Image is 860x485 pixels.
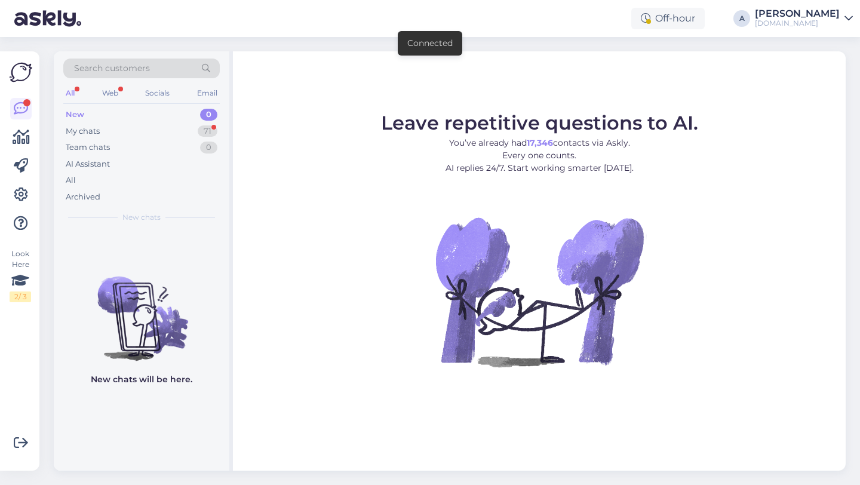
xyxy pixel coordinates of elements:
[66,191,100,203] div: Archived
[381,137,698,174] p: You’ve already had contacts via Askly. Every one counts. AI replies 24/7. Start working smarter [...
[54,255,229,363] img: No chats
[100,85,121,101] div: Web
[10,291,31,302] div: 2 / 3
[755,19,840,28] div: [DOMAIN_NAME]
[755,9,853,28] a: [PERSON_NAME][DOMAIN_NAME]
[631,8,705,29] div: Off-hour
[381,111,698,134] span: Leave repetitive questions to AI.
[66,142,110,154] div: Team chats
[66,174,76,186] div: All
[432,184,647,399] img: No Chat active
[66,125,100,137] div: My chats
[91,373,192,386] p: New chats will be here.
[66,109,84,121] div: New
[733,10,750,27] div: A
[198,125,217,137] div: 71
[195,85,220,101] div: Email
[66,158,110,170] div: AI Assistant
[200,142,217,154] div: 0
[527,137,553,148] b: 17,346
[74,62,150,75] span: Search customers
[10,61,32,84] img: Askly Logo
[200,109,217,121] div: 0
[755,9,840,19] div: [PERSON_NAME]
[122,212,161,223] span: New chats
[63,85,77,101] div: All
[143,85,172,101] div: Socials
[407,37,453,50] div: Connected
[10,248,31,302] div: Look Here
